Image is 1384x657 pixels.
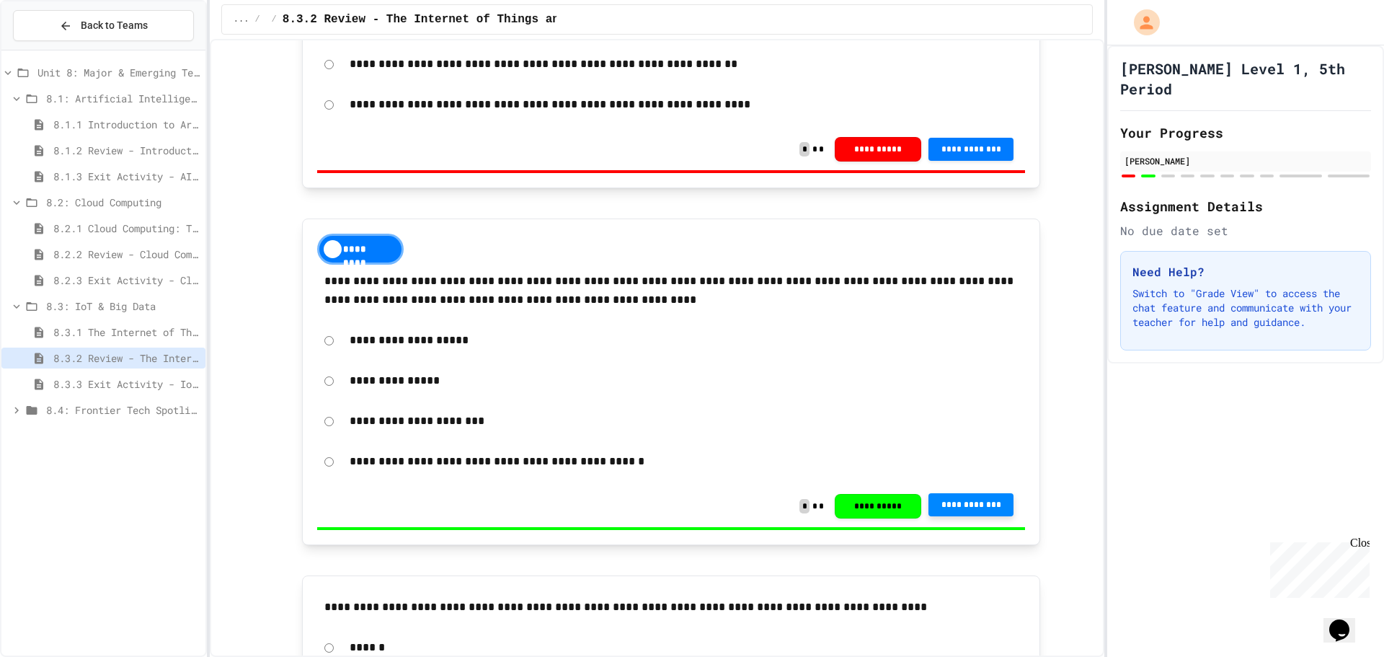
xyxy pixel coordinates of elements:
span: 8.3.1 The Internet of Things and Big Data: Our Connected Digital World [53,325,200,340]
span: 8.1.1 Introduction to Artificial Intelligence [53,117,200,132]
iframe: chat widget [1264,537,1370,598]
span: 8.2.1 Cloud Computing: Transforming the Digital World [53,221,200,236]
span: Unit 8: Major & Emerging Technologies [37,65,200,80]
span: 8.3.3 Exit Activity - IoT Data Detective Challenge [53,376,200,392]
span: 8.3: IoT & Big Data [46,299,200,314]
div: Chat with us now!Close [6,6,99,92]
span: 8.4: Frontier Tech Spotlight [46,402,200,418]
span: / [254,14,259,25]
h3: Need Help? [1132,263,1359,281]
span: 8.1.2 Review - Introduction to Artificial Intelligence [53,143,200,158]
h1: [PERSON_NAME] Level 1, 5th Period [1120,58,1371,99]
div: No due date set [1120,222,1371,239]
span: 8.3.2 Review - The Internet of Things and Big Data [53,350,200,366]
span: / [272,14,277,25]
span: 8.2: Cloud Computing [46,195,200,210]
h2: Your Progress [1120,123,1371,143]
div: My Account [1119,6,1163,39]
p: Switch to "Grade View" to access the chat feature and communicate with your teacher for help and ... [1132,286,1359,330]
span: Back to Teams [81,18,148,33]
h2: Assignment Details [1120,196,1371,216]
span: 8.1.3 Exit Activity - AI Detective [53,169,200,184]
span: 8.2.3 Exit Activity - Cloud Service Detective [53,273,200,288]
iframe: chat widget [1323,599,1370,643]
span: ... [234,14,249,25]
span: 8.2.2 Review - Cloud Computing [53,247,200,262]
span: 8.3.2 Review - The Internet of Things and Big Data [283,11,629,28]
span: 8.1: Artificial Intelligence Basics [46,91,200,106]
div: [PERSON_NAME] [1124,154,1367,167]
